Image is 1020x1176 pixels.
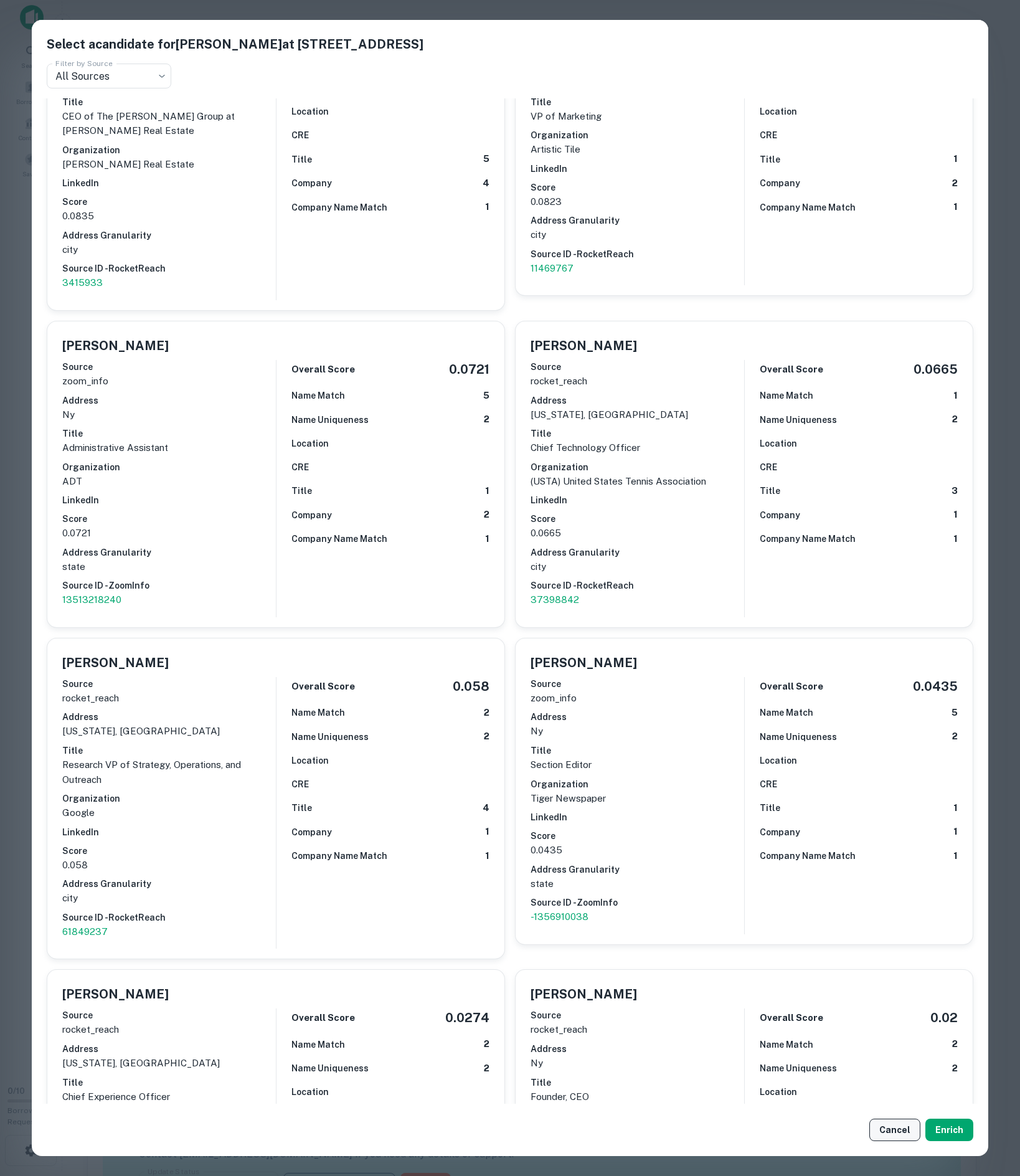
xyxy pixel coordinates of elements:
p: 0.058 [62,858,276,873]
h6: Name Match [760,1038,813,1051]
h6: Organization [62,792,276,805]
button: Cancel [869,1119,920,1141]
h6: Address [62,394,276,407]
h6: CRE [291,460,309,474]
h6: Title [531,1076,744,1089]
h6: Address [531,394,744,407]
h6: 1 [953,849,958,863]
h6: Address [531,1042,744,1056]
h6: Company [760,508,800,522]
h6: Overall Score [291,1011,355,1025]
h6: Company [291,176,332,190]
div: Chat Widget [958,1076,1020,1136]
h6: Address [531,710,744,724]
h6: Title [62,95,276,109]
h6: 4 [483,801,489,815]
h6: Source ID - RocketReach [62,262,276,275]
h6: 1 [953,532,958,546]
h6: Source [531,1008,744,1022]
h6: 1 [953,152,958,166]
h6: Company Name Match [760,532,856,546]
p: 0.0823 [531,194,744,209]
p: Chief Technology Officer [531,440,744,455]
h6: CRE [760,460,777,474]
h6: 2 [484,1037,489,1051]
h6: Name Match [760,389,813,402]
h6: 1 [485,532,489,546]
h6: Source ID - ZoomInfo [62,579,276,592]
h6: 2 [484,729,489,744]
p: Artistic Tile [531,142,744,157]
h6: 4 [483,176,489,191]
h6: Location [760,437,797,450]
p: 61849237 [62,924,276,939]
h6: Location [291,1085,329,1099]
h6: Overall Score [760,680,823,694]
h6: 1 [953,200,958,214]
h6: Address Granularity [531,214,744,227]
h5: [PERSON_NAME] [531,336,637,355]
h6: Organization [531,777,744,791]
p: Administrative Assistant [62,440,276,455]
h6: Company [291,508,332,522]
h6: Location [760,105,797,118]
h6: Title [531,744,744,757]
h6: 1 [485,825,489,839]
p: city [62,242,276,257]
h5: 0.02 [930,1008,958,1027]
p: ny [62,407,276,422]
h6: 2 [952,176,958,191]
h6: 1 [953,508,958,522]
h6: Address Granularity [62,877,276,891]
p: rocket_reach [531,1022,744,1037]
p: ADT [62,474,276,489]
h6: Title [291,801,312,815]
h6: LinkedIn [531,493,744,507]
h6: 2 [484,706,489,720]
h6: 2 [484,1061,489,1076]
h6: Location [760,1085,797,1099]
h6: Name Uniqueness [760,730,837,744]
h6: 5 [483,152,489,166]
h6: Score [531,181,744,194]
h6: Source [62,360,276,374]
p: 13513218240 [62,592,276,607]
div: All Sources [47,64,171,88]
h6: Score [62,512,276,526]
a: 37398842 [531,592,744,607]
h6: Source [531,360,744,374]
p: state [62,559,276,574]
h6: Address Granularity [531,863,744,876]
h6: Address Granularity [62,546,276,559]
label: Filter by Source [55,58,113,69]
h6: Company Name Match [291,201,387,214]
h6: CRE [291,128,309,142]
h6: 2 [484,508,489,522]
a: 3415933 [62,275,276,290]
h6: 2 [484,412,489,427]
p: rocket_reach [62,1022,276,1037]
p: Tiger Newspaper [531,791,744,806]
a: -1356910038 [531,909,744,924]
p: state [531,876,744,891]
p: zoom_info [531,691,744,706]
h6: 1 [485,849,489,863]
h6: Title [62,427,276,440]
p: rocket_reach [62,691,276,706]
h6: Name Uniqueness [760,1061,837,1075]
h6: 2 [952,729,958,744]
h6: Name Uniqueness [291,1061,369,1075]
h6: Title [62,744,276,757]
p: 0.0435 [531,843,744,858]
h5: [PERSON_NAME] [531,653,637,672]
h6: 2 [952,1061,958,1076]
p: 0.0665 [531,526,744,541]
p: 0.0835 [62,209,276,224]
p: city [531,559,744,574]
h6: Name Match [291,1038,345,1051]
h6: Title [291,484,312,498]
h6: LinkedIn [62,176,276,190]
h6: Company Name Match [760,849,856,863]
h6: 2 [952,1037,958,1051]
h6: Address [62,710,276,724]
